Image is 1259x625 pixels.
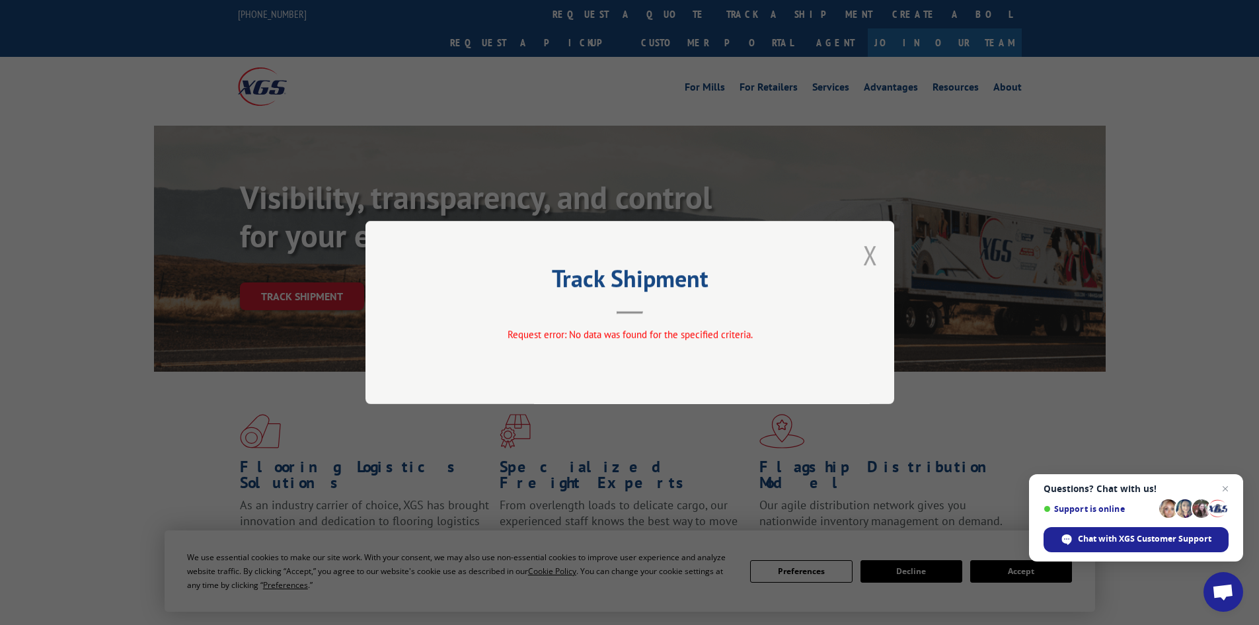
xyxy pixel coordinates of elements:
[1217,481,1233,497] span: Close chat
[507,328,752,341] span: Request error: No data was found for the specified criteria.
[1078,533,1211,545] span: Chat with XGS Customer Support
[863,237,878,272] button: Close modal
[1044,483,1229,494] span: Questions? Chat with us!
[432,269,828,294] h2: Track Shipment
[1044,527,1229,552] div: Chat with XGS Customer Support
[1203,572,1243,612] div: Open chat
[1044,504,1155,514] span: Support is online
